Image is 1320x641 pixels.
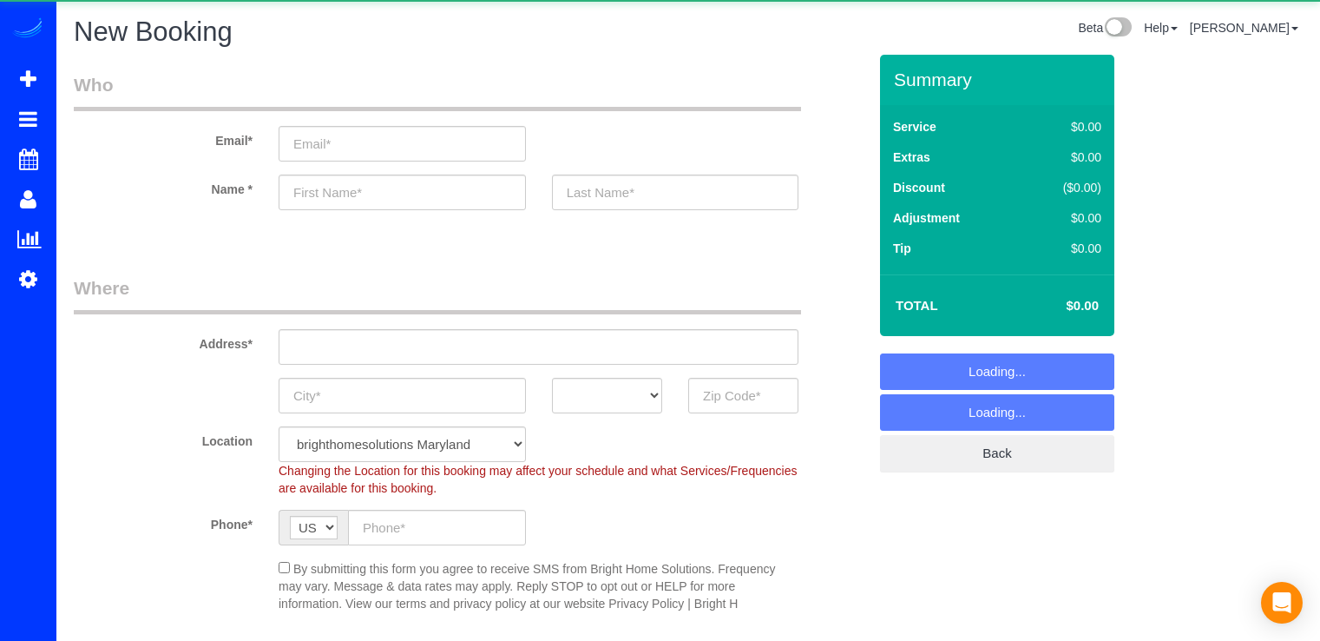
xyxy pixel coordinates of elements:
[894,69,1106,89] h3: Summary
[279,378,526,413] input: City*
[1078,21,1132,35] a: Beta
[552,175,799,210] input: Last Name*
[61,426,266,450] label: Location
[61,175,266,198] label: Name *
[279,562,775,611] span: By submitting this form you agree to receive SMS from Bright Home Solutions. Frequency may vary. ...
[10,17,45,42] img: Automaid Logo
[61,126,266,149] label: Email*
[1027,149,1101,166] div: $0.00
[74,72,801,111] legend: Who
[1190,21,1298,35] a: [PERSON_NAME]
[1144,21,1178,35] a: Help
[279,464,797,495] span: Changing the Location for this booking may affect your schedule and what Services/Frequencies are...
[1027,209,1101,227] div: $0.00
[61,510,266,533] label: Phone*
[893,118,936,135] label: Service
[880,435,1114,472] a: Back
[61,329,266,353] label: Address*
[1027,179,1101,196] div: ($0.00)
[893,209,960,227] label: Adjustment
[1015,299,1099,314] h4: $0.00
[1261,582,1303,624] div: Open Intercom Messenger
[893,240,911,257] label: Tip
[74,17,233,47] span: New Booking
[688,378,798,413] input: Zip Code*
[896,298,938,313] strong: Total
[893,149,930,166] label: Extras
[1027,118,1101,135] div: $0.00
[348,510,526,545] input: Phone*
[1103,17,1132,40] img: New interface
[279,126,526,162] input: Email*
[279,175,526,210] input: First Name*
[893,179,945,196] label: Discount
[74,275,801,314] legend: Where
[1027,240,1101,257] div: $0.00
